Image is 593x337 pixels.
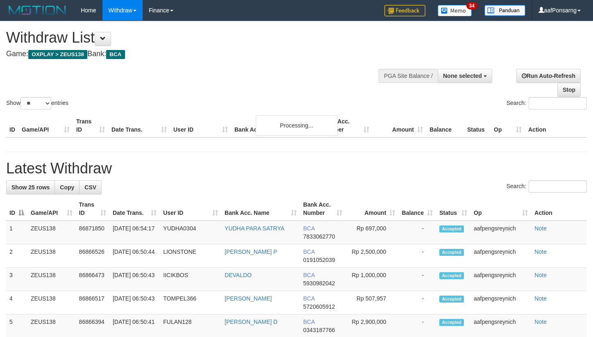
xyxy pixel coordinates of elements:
[109,291,160,314] td: [DATE] 06:50:43
[436,197,470,221] th: Status: activate to sort column ascending
[398,197,436,221] th: Balance: activate to sort column ascending
[27,268,76,291] td: ZEUS138
[60,184,74,191] span: Copy
[443,73,482,79] span: None selected
[345,197,398,221] th: Amount: activate to sort column ascending
[225,272,252,278] a: DEVALDO
[76,268,109,291] td: 86866473
[109,197,160,221] th: Date Trans.: activate to sort column ascending
[303,233,335,240] span: Copy 7833062770 to clipboard
[76,244,109,268] td: 86866526
[160,221,221,244] td: YUDHA0304
[529,97,587,109] input: Search:
[516,69,581,83] a: Run Auto-Refresh
[439,272,464,279] span: Accepted
[507,97,587,109] label: Search:
[6,4,68,16] img: MOTION_logo.png
[76,221,109,244] td: 86871850
[20,97,51,109] select: Showentries
[438,69,492,83] button: None selected
[221,197,300,221] th: Bank Acc. Name: activate to sort column ascending
[484,5,525,16] img: panduan.png
[76,197,109,221] th: Trans ID: activate to sort column ascending
[534,295,547,302] a: Note
[6,221,27,244] td: 1
[303,272,315,278] span: BCA
[534,319,547,325] a: Note
[303,225,315,232] span: BCA
[439,249,464,256] span: Accepted
[225,319,277,325] a: [PERSON_NAME] D
[303,280,335,287] span: Copy 5930982042 to clipboard
[18,114,73,137] th: Game/API
[470,244,531,268] td: aafpengsreynich
[345,268,398,291] td: Rp 1,000,000
[398,221,436,244] td: -
[6,50,387,58] h4: Game: Bank:
[6,197,27,221] th: ID: activate to sort column descending
[384,5,425,16] img: Feedback.jpg
[106,50,125,59] span: BCA
[466,2,477,9] span: 34
[303,248,315,255] span: BCA
[470,268,531,291] td: aafpengsreynich
[27,244,76,268] td: ZEUS138
[76,291,109,314] td: 86866517
[6,97,68,109] label: Show entries
[160,291,221,314] td: TOMPEL366
[439,319,464,326] span: Accepted
[534,248,547,255] a: Note
[534,272,547,278] a: Note
[464,114,491,137] th: Status
[28,50,87,59] span: OXPLAY > ZEUS138
[84,184,96,191] span: CSV
[470,221,531,244] td: aafpengsreynich
[398,244,436,268] td: -
[398,268,436,291] td: -
[345,221,398,244] td: Rp 697,000
[379,69,438,83] div: PGA Site Balance /
[160,268,221,291] td: IICIKBOS
[439,296,464,303] span: Accepted
[439,225,464,232] span: Accepted
[426,114,464,137] th: Balance
[319,114,373,137] th: Bank Acc. Number
[438,5,472,16] img: Button%20Memo.svg
[79,180,102,194] a: CSV
[6,114,18,137] th: ID
[525,114,587,137] th: Action
[303,303,335,310] span: Copy 5720605912 to clipboard
[231,114,319,137] th: Bank Acc. Name
[470,291,531,314] td: aafpengsreynich
[373,114,426,137] th: Amount
[345,244,398,268] td: Rp 2,500,000
[470,197,531,221] th: Op: activate to sort column ascending
[109,244,160,268] td: [DATE] 06:50:44
[108,114,170,137] th: Date Trans.
[303,319,315,325] span: BCA
[225,295,272,302] a: [PERSON_NAME]
[109,221,160,244] td: [DATE] 06:54:17
[531,197,587,221] th: Action
[27,221,76,244] td: ZEUS138
[27,291,76,314] td: ZEUS138
[55,180,80,194] a: Copy
[6,291,27,314] td: 4
[507,180,587,193] label: Search:
[6,30,387,46] h1: Withdraw List
[73,114,108,137] th: Trans ID
[491,114,525,137] th: Op
[27,197,76,221] th: Game/API: activate to sort column ascending
[225,248,277,255] a: [PERSON_NAME] P
[303,295,315,302] span: BCA
[303,257,335,263] span: Copy 0191052039 to clipboard
[303,327,335,333] span: Copy 0343187766 to clipboard
[300,197,345,221] th: Bank Acc. Number: activate to sort column ascending
[160,244,221,268] td: LIONSTONE
[398,291,436,314] td: -
[6,180,55,194] a: Show 25 rows
[256,115,338,136] div: Processing...
[6,244,27,268] td: 2
[11,184,50,191] span: Show 25 rows
[345,291,398,314] td: Rp 507,957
